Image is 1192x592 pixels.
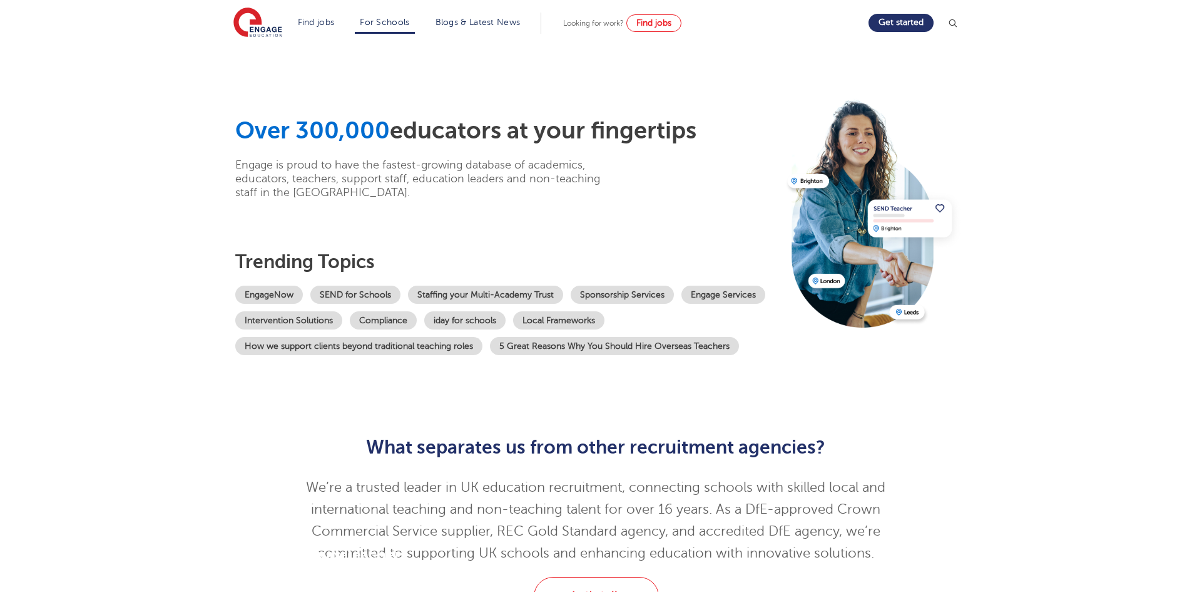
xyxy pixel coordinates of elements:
[436,18,521,27] a: Blogs & Latest News
[681,286,765,304] a: Engage Services
[360,18,409,27] a: For Schools
[235,158,620,199] p: Engage is proud to have the fastest-growing database of academics, educators, teachers, support s...
[310,286,400,304] a: SEND for Schools
[626,14,681,32] a: Find jobs
[298,18,335,27] a: Find jobs
[235,337,482,355] a: How we support clients beyond traditional teaching roles
[235,286,303,304] a: EngageNow
[233,8,282,39] img: Engage Education
[636,18,671,28] span: Find jobs
[350,311,417,330] a: Compliance
[235,311,342,330] a: Intervention Solutions
[289,477,903,564] p: We’re a trusted leader in UK education recruitment, connecting schools with skilled local and int...
[563,19,624,28] span: Looking for work?
[289,437,903,458] h2: What separates us from other recruitment agencies?
[513,311,604,330] a: Local Frameworks
[869,14,934,32] a: Get started
[490,337,739,355] a: 5 Great Reasons Why You Should Hire Overseas Teachers
[408,286,563,304] a: Staffing your Multi-Academy Trust
[235,117,390,144] span: Over 300,000
[571,286,674,304] a: Sponsorship Services
[235,117,778,145] h1: educators at your fingertips
[235,251,778,273] h3: Trending topics
[424,311,506,330] a: iday for schools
